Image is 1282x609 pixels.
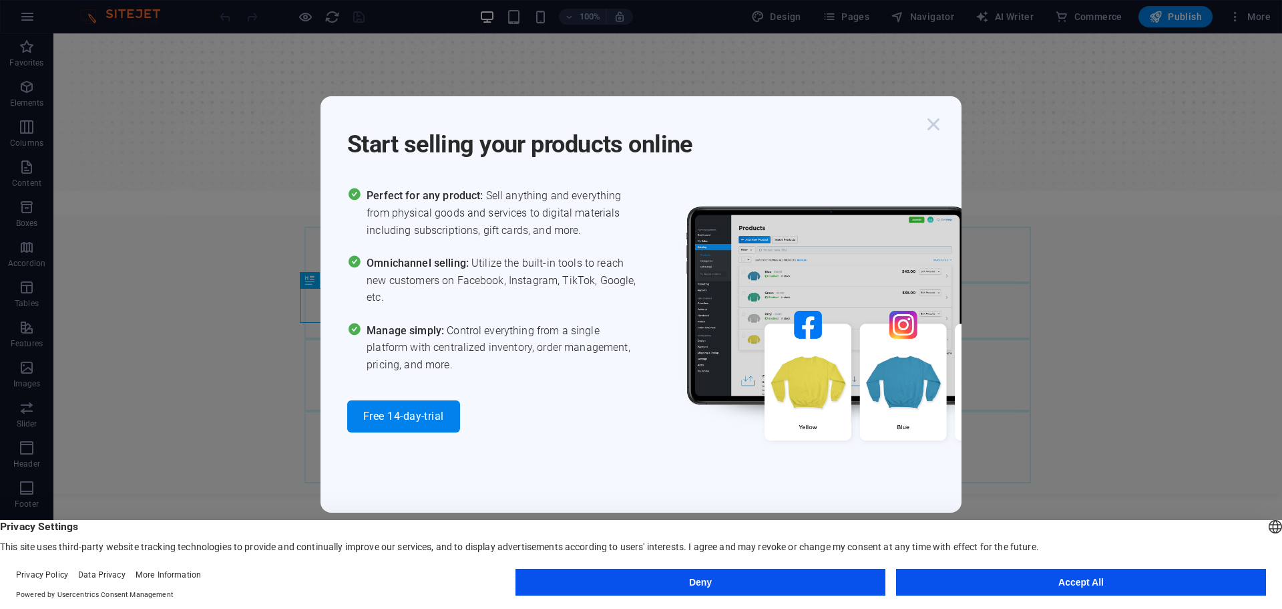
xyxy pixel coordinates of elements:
[367,322,641,374] span: Control everything from a single platform with centralized inventory, order management, pricing, ...
[367,255,641,306] span: Utilize the built-in tools to reach new customers on Facebook, Instagram, TikTok, Google, etc.
[363,411,444,422] span: Free 14-day-trial
[367,257,471,269] span: Omnichannel selling:
[367,324,447,337] span: Manage simply:
[347,112,921,160] h1: Start selling your products online
[347,400,460,433] button: Free 14-day-trial
[367,187,641,239] span: Sell anything and everything from physical goods and services to digital materials including subs...
[664,187,1065,479] img: promo_image.png
[367,189,485,202] span: Perfect for any product:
